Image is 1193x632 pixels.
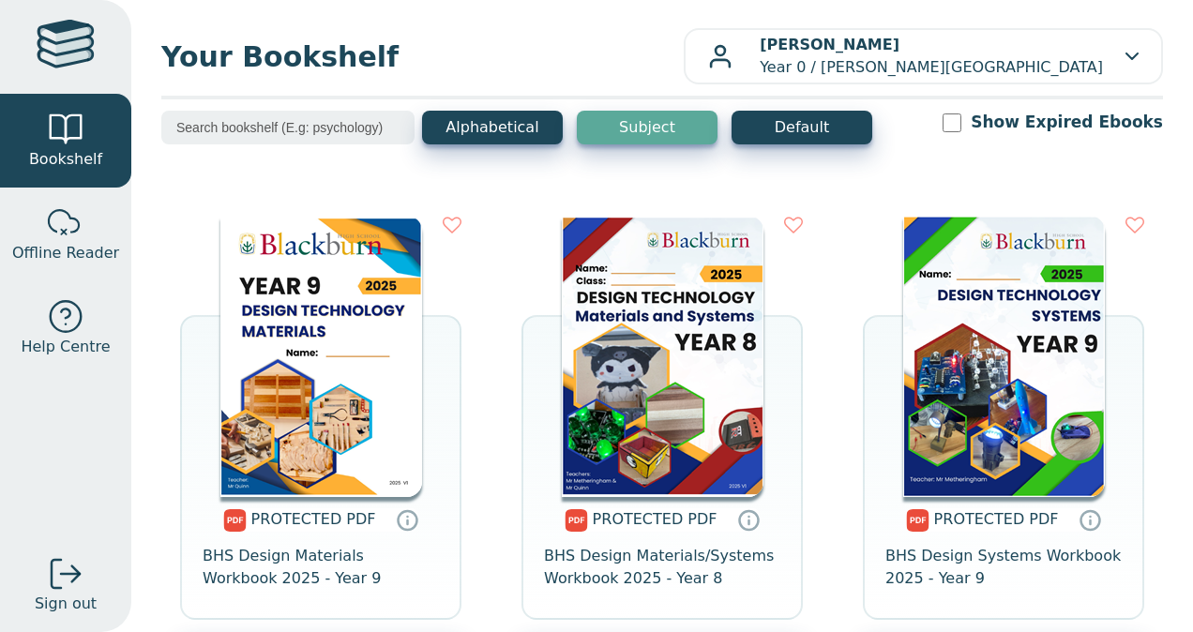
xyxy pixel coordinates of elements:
[35,593,97,615] span: Sign out
[223,509,247,532] img: pdf.svg
[593,510,717,528] span: PROTECTED PDF
[12,242,119,264] span: Offline Reader
[29,148,102,171] span: Bookshelf
[422,111,563,144] button: Alphabetical
[562,216,763,497] img: 098875dd-ac27-4547-bf30-c7165bc9969a.png
[396,508,418,531] a: Protected PDFs cannot be printed, copied or shared. They can be accessed online through Education...
[906,509,929,532] img: pdf.svg
[885,545,1122,590] span: BHS Design Systems Workbook 2025 - Year 9
[760,34,1103,79] p: Year 0 / [PERSON_NAME][GEOGRAPHIC_DATA]
[903,216,1105,497] img: 88cacb29-eb92-468e-b212-30191858c6a2.png
[971,111,1163,134] label: Show Expired Ebooks
[760,36,899,53] b: [PERSON_NAME]
[732,111,872,144] button: Default
[203,545,439,590] span: BHS Design Materials Workbook 2025 - Year 9
[577,111,717,144] button: Subject
[684,28,1163,84] button: [PERSON_NAME]Year 0 / [PERSON_NAME][GEOGRAPHIC_DATA]
[161,36,684,78] span: Your Bookshelf
[565,509,588,532] img: pdf.svg
[161,111,415,144] input: Search bookshelf (E.g: psychology)
[1079,508,1101,531] a: Protected PDFs cannot be printed, copied or shared. They can be accessed online through Education...
[544,545,780,590] span: BHS Design Materials/Systems Workbook 2025 - Year 8
[21,336,110,358] span: Help Centre
[251,510,376,528] span: PROTECTED PDF
[737,508,760,531] a: Protected PDFs cannot be printed, copied or shared. They can be accessed online through Education...
[934,510,1059,528] span: PROTECTED PDF
[220,216,422,497] img: 2da8647a-40f0-4544-9499-ce69a9aab6e2.png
